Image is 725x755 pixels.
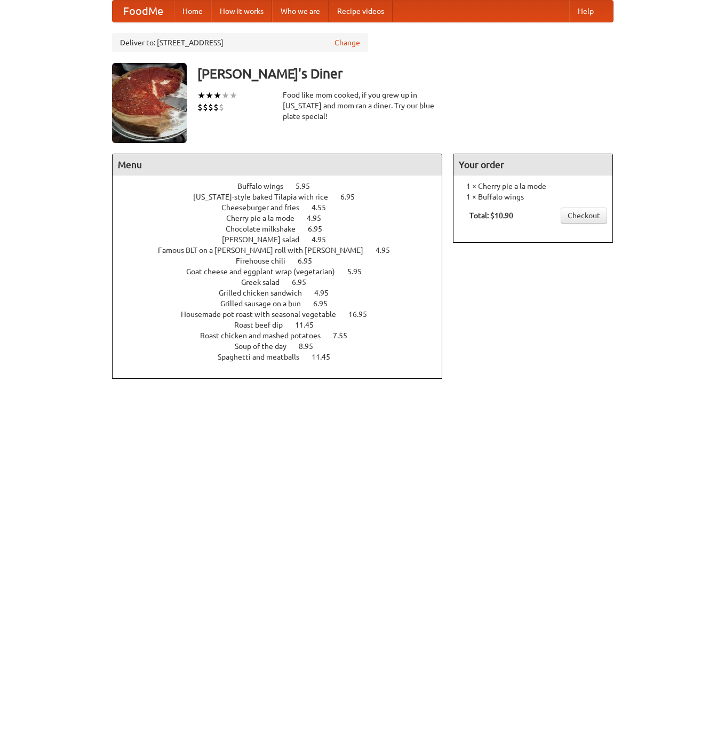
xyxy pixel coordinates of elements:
[453,154,612,176] h4: Your order
[158,246,374,255] span: Famous BLT on a [PERSON_NAME] roll with [PERSON_NAME]
[218,353,310,361] span: Spaghetti and meatballs
[459,192,607,202] li: 1 × Buffalo wings
[226,225,306,233] span: Chocolate milkshake
[181,310,347,319] span: Housemade pot roast with seasonal vegetable
[203,101,208,113] li: $
[459,181,607,192] li: 1 × Cherry pie a la mode
[220,299,347,308] a: Grilled sausage on a bun 6.95
[299,342,324,351] span: 8.95
[569,1,602,22] a: Help
[236,257,332,265] a: Firehouse chili 6.95
[193,193,375,201] a: [US_STATE]-style baked Tilapia with rice 6.95
[333,331,358,340] span: 7.55
[347,267,372,276] span: 5.95
[296,182,321,190] span: 5.95
[213,90,221,101] li: ★
[237,182,330,190] a: Buffalo wings 5.95
[197,63,614,84] h3: [PERSON_NAME]'s Diner
[200,331,367,340] a: Roast chicken and mashed potatoes 7.55
[226,225,342,233] a: Chocolate milkshake 6.95
[221,203,346,212] a: Cheeseburger and fries 4.55
[220,299,312,308] span: Grilled sausage on a bun
[174,1,211,22] a: Home
[113,154,442,176] h4: Menu
[237,182,294,190] span: Buffalo wings
[234,321,293,329] span: Roast beef dip
[340,193,365,201] span: 6.95
[221,90,229,101] li: ★
[186,267,381,276] a: Goat cheese and eggplant wrap (vegetarian) 5.95
[235,342,333,351] a: Soup of the day 8.95
[193,193,339,201] span: [US_STATE]-style baked Tilapia with rice
[298,257,323,265] span: 6.95
[222,235,346,244] a: [PERSON_NAME] salad 4.95
[307,214,332,222] span: 4.95
[234,321,333,329] a: Roast beef dip 11.45
[295,321,324,329] span: 11.45
[334,37,360,48] a: Change
[226,214,305,222] span: Cherry pie a la mode
[283,90,443,122] div: Food like mom cooked, if you grew up in [US_STATE] and mom ran a diner. Try our blue plate special!
[222,235,310,244] span: [PERSON_NAME] salad
[200,331,331,340] span: Roast chicken and mashed potatoes
[312,203,337,212] span: 4.55
[229,90,237,101] li: ★
[241,278,326,287] a: Greek salad 6.95
[561,208,607,224] a: Checkout
[312,353,341,361] span: 11.45
[308,225,333,233] span: 6.95
[312,235,337,244] span: 4.95
[208,101,213,113] li: $
[219,101,224,113] li: $
[376,246,401,255] span: 4.95
[226,214,341,222] a: Cherry pie a la mode 4.95
[186,267,346,276] span: Goat cheese and eggplant wrap (vegetarian)
[241,278,290,287] span: Greek salad
[218,353,350,361] a: Spaghetti and meatballs 11.45
[213,101,219,113] li: $
[219,289,348,297] a: Grilled chicken sandwich 4.95
[112,63,187,143] img: angular.jpg
[113,1,174,22] a: FoodMe
[272,1,329,22] a: Who we are
[197,90,205,101] li: ★
[219,289,313,297] span: Grilled chicken sandwich
[158,246,410,255] a: Famous BLT on a [PERSON_NAME] roll with [PERSON_NAME] 4.95
[329,1,393,22] a: Recipe videos
[221,203,310,212] span: Cheeseburger and fries
[197,101,203,113] li: $
[292,278,317,287] span: 6.95
[236,257,296,265] span: Firehouse chili
[235,342,297,351] span: Soup of the day
[469,211,513,220] b: Total: $10.90
[181,310,387,319] a: Housemade pot roast with seasonal vegetable 16.95
[313,299,338,308] span: 6.95
[348,310,378,319] span: 16.95
[314,289,339,297] span: 4.95
[112,33,368,52] div: Deliver to: [STREET_ADDRESS]
[205,90,213,101] li: ★
[211,1,272,22] a: How it works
